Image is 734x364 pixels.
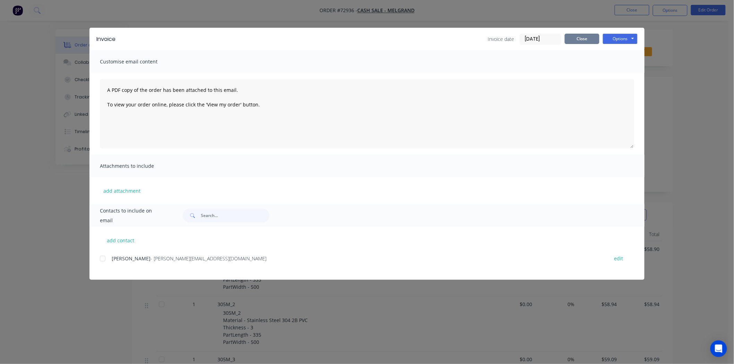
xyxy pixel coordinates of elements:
span: Contacts to include on email [100,206,165,225]
div: Open Intercom Messenger [710,340,727,357]
div: Invoice [96,35,116,43]
button: edit [610,254,628,263]
textarea: A PDF copy of the order has been attached to this email. To view your order online, please click ... [100,79,634,148]
span: - [PERSON_NAME][EMAIL_ADDRESS][DOMAIN_NAME] [151,255,266,262]
span: [PERSON_NAME] [112,255,151,262]
button: add contact [100,235,142,245]
span: Invoice date [488,35,514,43]
span: Customise email content [100,57,176,67]
button: add attachment [100,185,144,196]
button: Close [565,34,599,44]
span: Attachments to include [100,161,176,171]
input: Search... [201,209,270,223]
button: Options [603,34,638,44]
